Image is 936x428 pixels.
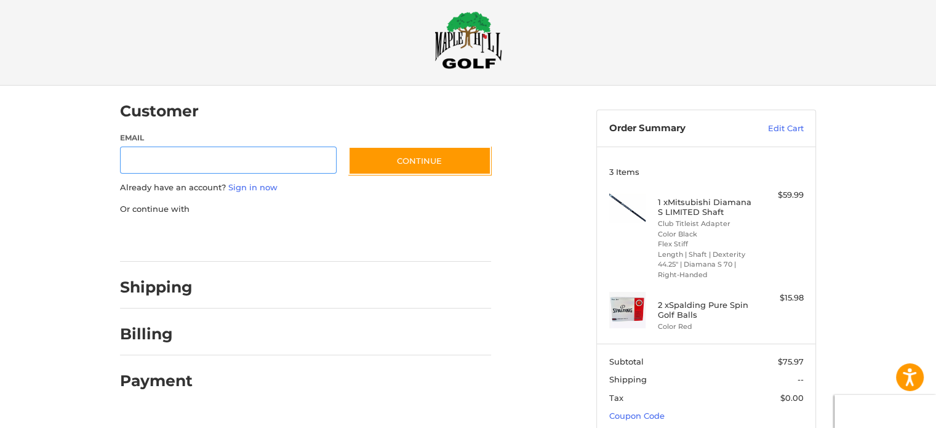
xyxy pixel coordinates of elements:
a: Edit Cart [742,123,804,135]
h3: 3 Items [609,167,804,177]
p: Already have an account? [120,182,491,194]
p: Or continue with [120,203,491,216]
span: $75.97 [778,357,804,366]
span: -- [798,374,804,384]
li: Color Black [658,229,752,240]
li: Color Red [658,321,752,332]
h2: Shipping [120,278,193,297]
h2: Payment [120,371,193,390]
iframe: PayPal-venmo [325,227,417,249]
img: Maple Hill Golf [434,11,502,69]
a: Sign in now [228,182,278,192]
a: Coupon Code [609,411,665,421]
span: Subtotal [609,357,644,366]
h3: Order Summary [609,123,742,135]
li: Length | Shaft | Dexterity 44.25" | Diamana S 70 | Right-Handed [658,249,752,280]
li: Club Titleist Adapter [658,219,752,229]
button: Continue [348,147,491,175]
div: $15.98 [755,292,804,304]
iframe: Google Customer Reviews [834,395,936,428]
iframe: PayPal-paypal [116,227,209,249]
label: Email [120,132,337,143]
span: Shipping [609,374,647,384]
h4: 1 x Mitsubishi Diamana S LIMITED Shaft [658,197,752,217]
div: $59.99 [755,189,804,201]
iframe: PayPal-paylater [220,227,313,249]
span: $0.00 [780,393,804,403]
h4: 2 x Spalding Pure Spin Golf Balls [658,300,752,320]
span: Tax [609,393,623,403]
h2: Customer [120,102,199,121]
h2: Billing [120,325,192,344]
li: Flex Stiff [658,239,752,249]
